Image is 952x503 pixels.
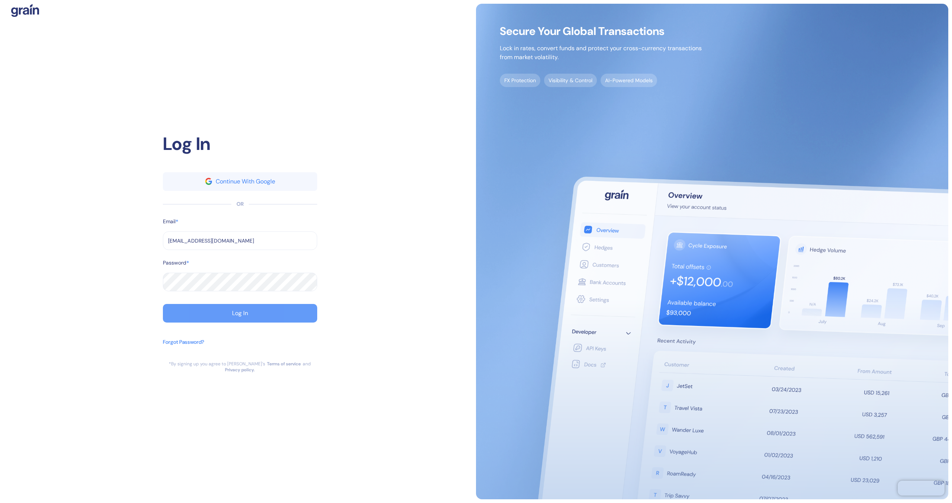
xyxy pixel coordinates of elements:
span: Visibility & Control [544,74,597,87]
img: signup-main-image [476,4,948,499]
span: AI-Powered Models [601,74,657,87]
label: Password [163,259,186,267]
button: Forgot Password? [163,334,204,361]
span: FX Protection [500,74,540,87]
div: OR [237,200,244,208]
img: logo [11,4,39,17]
label: Email [163,218,176,225]
div: Forgot Password? [163,338,204,346]
img: google [205,178,212,185]
input: example@email.com [163,231,317,250]
span: Secure Your Global Transactions [500,28,702,35]
div: Continue With Google [216,179,275,185]
a: Terms of service [267,361,301,367]
button: googleContinue With Google [163,172,317,191]
p: Lock in rates, convert funds and protect your cross-currency transactions from market volatility. [500,44,702,62]
div: Log In [232,310,248,316]
button: Log In [163,304,317,323]
div: and [303,361,311,367]
a: Privacy policy. [225,367,255,373]
div: Log In [163,131,317,157]
iframe: Chatra live chat [898,481,945,496]
div: *By signing up you agree to [PERSON_NAME]’s [169,361,265,367]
